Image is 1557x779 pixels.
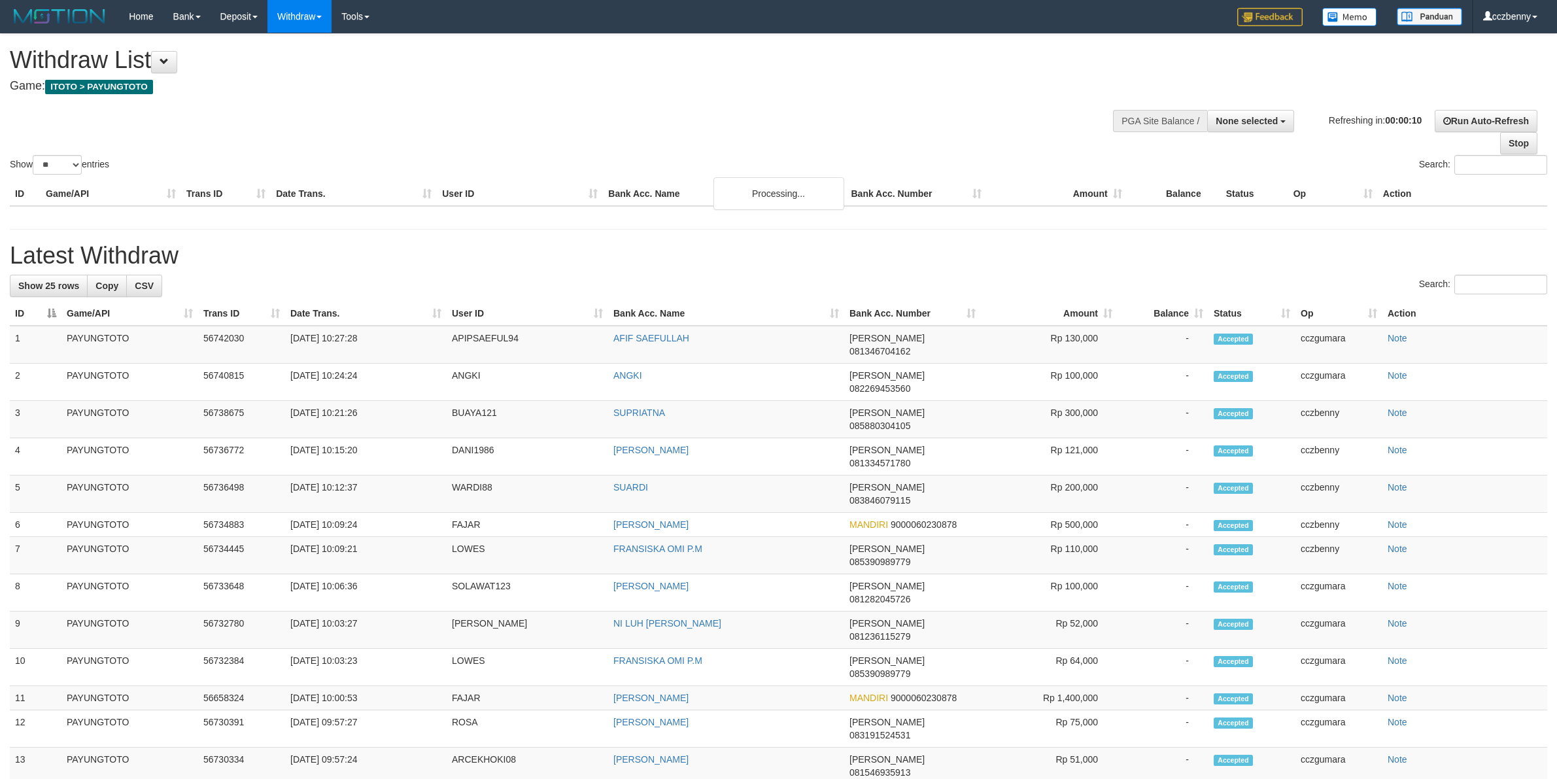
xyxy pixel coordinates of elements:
[613,370,642,381] a: ANGKI
[1295,438,1382,476] td: cczbenny
[61,686,198,710] td: PAYUNGTOTO
[1295,326,1382,364] td: cczgumara
[10,47,1025,73] h1: Withdraw List
[603,182,846,206] th: Bank Acc. Name
[849,730,910,740] span: Copy 083191524531 to clipboard
[849,445,925,455] span: [PERSON_NAME]
[61,401,198,438] td: PAYUNGTOTO
[1419,155,1547,175] label: Search:
[10,364,61,401] td: 2
[1388,544,1407,554] a: Note
[1118,513,1208,537] td: -
[198,649,285,686] td: 56732384
[1214,718,1253,729] span: Accepted
[1214,619,1253,630] span: Accepted
[1295,364,1382,401] td: cczgumara
[126,275,162,297] a: CSV
[285,476,447,513] td: [DATE] 10:12:37
[1118,364,1208,401] td: -
[1388,370,1407,381] a: Note
[981,364,1118,401] td: Rp 100,000
[271,182,437,206] th: Date Trans.
[1388,333,1407,343] a: Note
[285,513,447,537] td: [DATE] 10:09:24
[1214,334,1253,345] span: Accepted
[41,182,181,206] th: Game/API
[1388,754,1407,765] a: Note
[1295,710,1382,748] td: cczgumara
[613,754,689,765] a: [PERSON_NAME]
[1295,537,1382,574] td: cczbenny
[447,686,608,710] td: FAJAR
[10,649,61,686] td: 10
[891,519,957,530] span: Copy 9000060230878 to clipboard
[981,612,1118,649] td: Rp 52,000
[285,438,447,476] td: [DATE] 10:15:20
[285,710,447,748] td: [DATE] 09:57:27
[1127,182,1221,206] th: Balance
[1118,326,1208,364] td: -
[1388,618,1407,629] a: Note
[1385,114,1422,125] strong: 00:00:10
[198,326,285,364] td: 56742030
[1216,116,1278,126] span: None selected
[1322,8,1377,26] img: Button%20Memo.svg
[1118,649,1208,686] td: -
[447,302,608,326] th: User ID: activate to sort column ascending
[1500,132,1537,154] a: Stop
[61,537,198,574] td: PAYUNGTOTO
[10,243,1547,269] h1: Latest Withdraw
[1295,476,1382,513] td: cczbenny
[613,618,721,629] a: NI LUH [PERSON_NAME]
[844,302,981,326] th: Bank Acc. Number: activate to sort column ascending
[613,333,689,343] a: AFIF SAEFULLAH
[1388,482,1407,493] a: Note
[1214,581,1253,593] span: Accepted
[447,476,608,513] td: WARDI88
[1295,513,1382,537] td: cczbenny
[849,581,925,591] span: [PERSON_NAME]
[1388,717,1407,727] a: Note
[981,537,1118,574] td: Rp 110,000
[613,581,689,591] a: [PERSON_NAME]
[285,686,447,710] td: [DATE] 10:00:53
[849,754,925,765] span: [PERSON_NAME]
[981,401,1118,438] td: Rp 300,000
[198,476,285,513] td: 56736498
[1118,438,1208,476] td: -
[10,275,88,297] a: Show 25 rows
[198,537,285,574] td: 56734445
[1388,445,1407,455] a: Note
[198,710,285,748] td: 56730391
[1295,574,1382,612] td: cczgumara
[613,693,689,703] a: [PERSON_NAME]
[613,655,702,666] a: FRANSISKA OMI P.M
[849,458,910,468] span: Copy 081334571780 to clipboard
[1118,302,1208,326] th: Balance: activate to sort column ascending
[198,513,285,537] td: 56734883
[1214,483,1253,494] span: Accepted
[849,407,925,418] span: [PERSON_NAME]
[61,649,198,686] td: PAYUNGTOTO
[447,326,608,364] td: APIPSAEFUL94
[10,612,61,649] td: 9
[285,612,447,649] td: [DATE] 10:03:27
[45,80,153,94] span: ITOTO > PAYUNGTOTO
[447,649,608,686] td: LOWES
[1208,302,1295,326] th: Status: activate to sort column ascending
[1295,401,1382,438] td: cczbenny
[447,612,608,649] td: [PERSON_NAME]
[198,364,285,401] td: 56740815
[1214,520,1253,531] span: Accepted
[10,710,61,748] td: 12
[285,302,447,326] th: Date Trans.: activate to sort column ascending
[447,537,608,574] td: LOWES
[981,649,1118,686] td: Rp 64,000
[1382,302,1547,326] th: Action
[1435,110,1537,132] a: Run Auto-Refresh
[1214,371,1253,382] span: Accepted
[10,513,61,537] td: 6
[613,407,665,418] a: SUPRIATNA
[1207,110,1294,132] button: None selected
[1214,445,1253,457] span: Accepted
